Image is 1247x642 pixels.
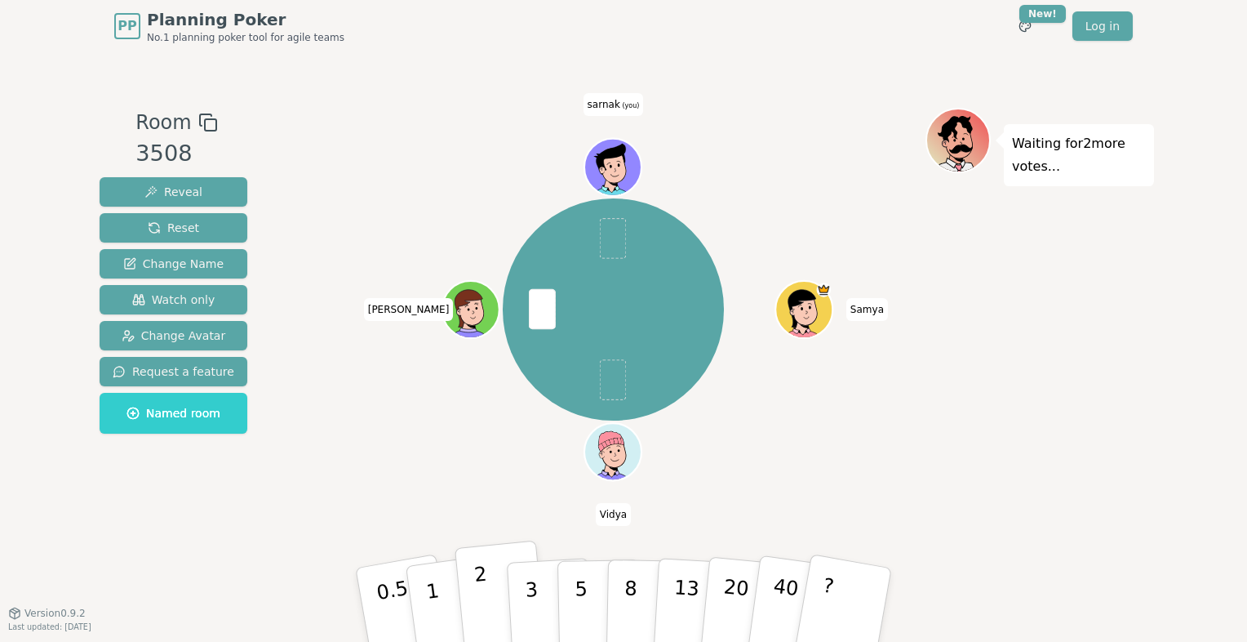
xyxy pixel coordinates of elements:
span: Named room [126,405,220,421]
span: Samya is the host [817,283,832,297]
button: Watch only [100,285,247,314]
span: Click to change your name [364,298,454,321]
button: Change Name [100,249,247,279]
span: Last updated: [DATE] [8,622,91,631]
span: No.1 planning poker tool for agile teams [147,31,344,44]
span: Click to change your name [584,93,644,116]
button: Change Avatar [100,321,247,350]
button: New! [1010,11,1040,41]
span: Room [135,108,191,137]
span: Reveal [144,184,202,200]
span: Change Avatar [122,328,226,344]
button: Request a feature [100,357,247,386]
button: Click to change your avatar [587,140,641,194]
button: Reset [100,213,247,243]
span: Version 0.9.2 [24,607,86,620]
div: 3508 [135,137,217,171]
span: Request a feature [113,363,234,380]
button: Reveal [100,177,247,207]
p: Waiting for 2 more votes... [1012,132,1146,178]
a: Log in [1072,11,1133,41]
span: Change Name [123,256,224,272]
div: New! [1019,5,1066,23]
a: PPPlanning PokerNo.1 planning poker tool for agile teams [114,8,344,44]
button: Named room [100,393,247,434]
button: Version0.9.2 [8,607,86,620]
span: Planning Poker [147,8,344,31]
span: Click to change your name [846,298,888,321]
span: (you) [620,102,640,109]
span: Click to change your name [596,503,631,526]
span: Reset [148,220,199,236]
span: Watch only [132,292,215,308]
span: PP [118,16,136,36]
